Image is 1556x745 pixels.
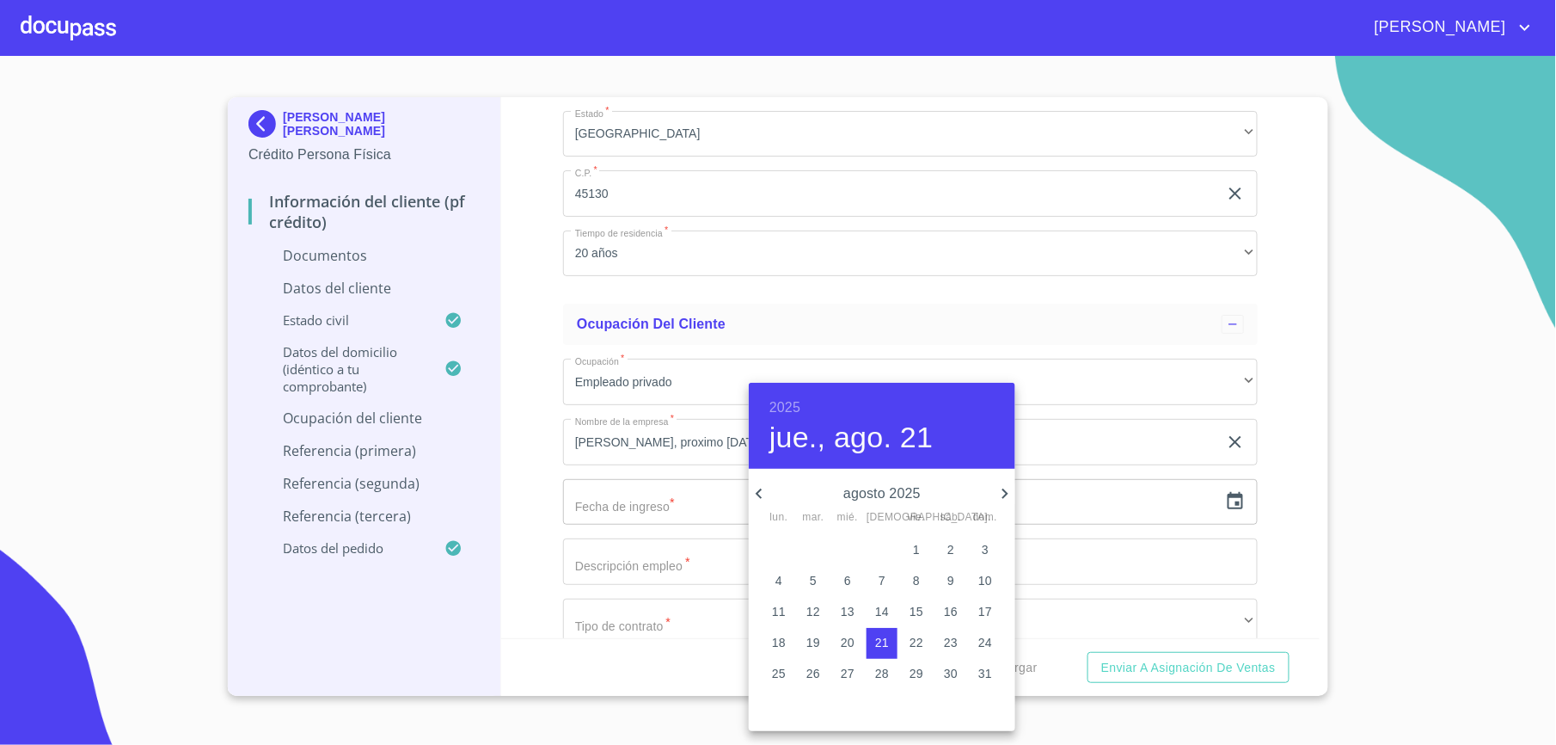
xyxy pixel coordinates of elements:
[875,603,889,620] p: 14
[982,541,989,558] p: 3
[935,535,966,566] button: 2
[910,665,923,682] p: 29
[772,634,786,651] p: 18
[867,509,897,526] span: [DEMOGRAPHIC_DATA].
[935,566,966,597] button: 9
[944,634,958,651] p: 23
[772,603,786,620] p: 11
[763,597,794,628] button: 11
[841,634,855,651] p: 20
[769,396,800,420] button: 2025
[970,566,1001,597] button: 10
[901,535,932,566] button: 1
[841,603,855,620] p: 13
[832,628,863,659] button: 20
[901,597,932,628] button: 15
[798,659,829,690] button: 26
[763,566,794,597] button: 4
[832,509,863,526] span: mié.
[798,566,829,597] button: 5
[806,603,820,620] p: 12
[867,597,897,628] button: 14
[841,665,855,682] p: 27
[970,509,1001,526] span: dom.
[867,566,897,597] button: 7
[944,603,958,620] p: 16
[867,659,897,690] button: 28
[910,634,923,651] p: 22
[947,572,954,589] p: 9
[832,566,863,597] button: 6
[944,665,958,682] p: 30
[910,603,923,620] p: 15
[798,597,829,628] button: 12
[913,572,920,589] p: 8
[832,659,863,690] button: 27
[935,659,966,690] button: 30
[947,541,954,558] p: 2
[763,628,794,659] button: 18
[769,483,995,504] p: agosto 2025
[844,572,851,589] p: 6
[879,572,885,589] p: 7
[875,634,889,651] p: 21
[970,659,1001,690] button: 31
[775,572,782,589] p: 4
[978,603,992,620] p: 17
[901,509,932,526] span: vie.
[763,509,794,526] span: lun.
[806,634,820,651] p: 19
[798,509,829,526] span: mar.
[832,597,863,628] button: 13
[970,597,1001,628] button: 17
[970,628,1001,659] button: 24
[769,420,933,456] button: jue., ago. 21
[901,566,932,597] button: 8
[978,665,992,682] p: 31
[935,509,966,526] span: sáb.
[772,665,786,682] p: 25
[810,572,817,589] p: 5
[798,628,829,659] button: 19
[867,628,897,659] button: 21
[901,628,932,659] button: 22
[970,535,1001,566] button: 3
[913,541,920,558] p: 1
[806,665,820,682] p: 26
[875,665,889,682] p: 28
[763,659,794,690] button: 25
[935,597,966,628] button: 16
[978,634,992,651] p: 24
[935,628,966,659] button: 23
[978,572,992,589] p: 10
[901,659,932,690] button: 29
